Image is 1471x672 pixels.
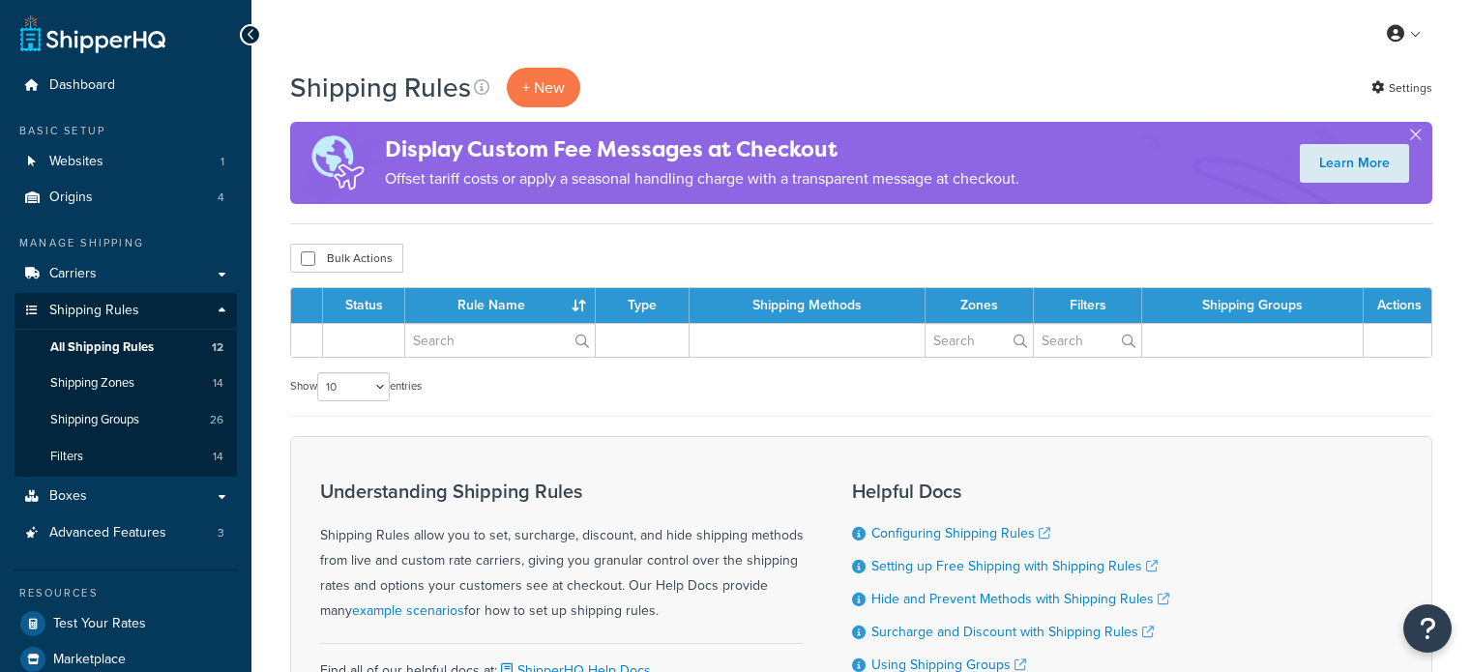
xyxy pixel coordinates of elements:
[15,365,237,401] li: Shipping Zones
[852,481,1169,502] h3: Helpful Docs
[15,606,237,641] a: Test Your Rates
[50,375,134,392] span: Shipping Zones
[385,133,1019,165] h4: Display Custom Fee Messages at Checkout
[507,68,580,107] p: + New
[15,330,237,365] li: All Shipping Rules
[317,372,390,401] select: Showentries
[49,190,93,206] span: Origins
[15,235,237,251] div: Manage Shipping
[49,266,97,282] span: Carriers
[221,154,224,170] span: 1
[49,488,87,505] span: Boxes
[1034,288,1142,323] th: Filters
[15,515,237,551] li: Advanced Features
[290,244,403,273] button: Bulk Actions
[871,556,1158,576] a: Setting up Free Shipping with Shipping Rules
[926,324,1033,357] input: Search
[385,165,1019,192] p: Offset tariff costs or apply a seasonal handling charge with a transparent message at checkout.
[690,288,927,323] th: Shipping Methods
[53,616,146,632] span: Test Your Rates
[15,479,237,514] a: Boxes
[871,622,1154,642] a: Surcharge and Discount with Shipping Rules
[926,288,1034,323] th: Zones
[15,293,237,477] li: Shipping Rules
[50,339,154,356] span: All Shipping Rules
[1034,324,1141,357] input: Search
[15,402,237,438] a: Shipping Groups 26
[15,365,237,401] a: Shipping Zones 14
[213,375,223,392] span: 14
[1364,288,1431,323] th: Actions
[290,372,422,401] label: Show entries
[320,481,804,624] div: Shipping Rules allow you to set, surcharge, discount, and hide shipping methods from live and cus...
[20,15,165,53] a: ShipperHQ Home
[405,324,595,357] input: Search
[212,339,223,356] span: 12
[15,180,237,216] a: Origins 4
[15,180,237,216] li: Origins
[210,412,223,428] span: 26
[15,68,237,103] a: Dashboard
[15,293,237,329] a: Shipping Rules
[290,69,471,106] h1: Shipping Rules
[15,256,237,292] a: Carriers
[15,439,237,475] li: Filters
[1371,74,1432,102] a: Settings
[218,190,224,206] span: 4
[323,288,405,323] th: Status
[15,585,237,601] div: Resources
[49,77,115,94] span: Dashboard
[871,589,1169,609] a: Hide and Prevent Methods with Shipping Rules
[50,449,83,465] span: Filters
[15,402,237,438] li: Shipping Groups
[49,525,166,541] span: Advanced Features
[871,523,1050,543] a: Configuring Shipping Rules
[15,123,237,139] div: Basic Setup
[320,481,804,502] h3: Understanding Shipping Rules
[15,144,237,180] li: Websites
[405,288,596,323] th: Rule Name
[218,525,224,541] span: 3
[596,288,690,323] th: Type
[49,154,103,170] span: Websites
[1142,288,1364,323] th: Shipping Groups
[53,652,126,668] span: Marketplace
[49,303,139,319] span: Shipping Rules
[15,144,237,180] a: Websites 1
[15,515,237,551] a: Advanced Features 3
[15,439,237,475] a: Filters 14
[1403,604,1452,653] button: Open Resource Center
[1300,144,1409,183] a: Learn More
[213,449,223,465] span: 14
[15,330,237,365] a: All Shipping Rules 12
[352,600,464,621] a: example scenarios
[50,412,139,428] span: Shipping Groups
[290,122,385,204] img: duties-banner-06bc72dcb5fe05cb3f9472aba00be2ae8eb53ab6f0d8bb03d382ba314ac3c341.png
